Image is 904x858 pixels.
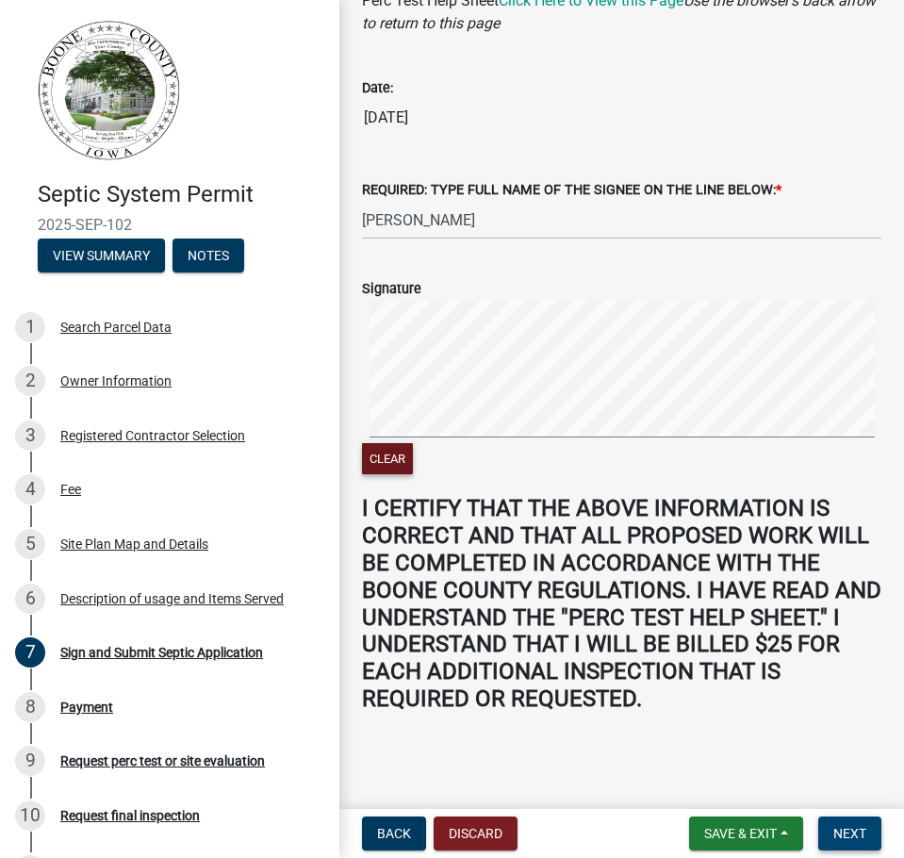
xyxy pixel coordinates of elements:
img: Boone County, Iowa [38,20,181,161]
div: 9 [15,746,45,776]
div: Sign and Submit Septic Application [60,646,263,659]
div: 7 [15,637,45,668]
div: Owner Information [60,374,172,388]
span: Save & Exit [704,826,777,841]
span: 2025-SEP-102 [38,216,302,234]
div: 1 [15,312,45,342]
button: Back [362,817,426,850]
div: Description of usage and Items Served [60,592,284,605]
strong: I CERTIFY THAT THE ABOVE INFORMATION IS CORRECT AND THAT ALL PROPOSED WORK WILL BE COMPLETED IN A... [362,495,881,712]
button: Next [818,817,881,850]
div: 5 [15,529,45,559]
label: Date: [362,82,393,95]
div: Registered Contractor Selection [60,429,245,442]
wm-modal-confirm: Summary [38,249,165,264]
div: 10 [15,800,45,831]
div: Search Parcel Data [60,321,172,334]
div: 3 [15,421,45,451]
div: 4 [15,474,45,504]
button: Notes [173,239,244,272]
h4: Septic System Permit [38,181,324,208]
button: Clear [362,443,413,474]
div: Site Plan Map and Details [60,537,208,551]
div: Request final inspection [60,809,200,822]
button: Save & Exit [689,817,803,850]
wm-modal-confirm: Notes [173,249,244,264]
div: Request perc test or site evaluation [60,754,265,767]
span: Back [377,826,411,841]
div: Fee [60,483,81,496]
div: 6 [15,584,45,614]
label: Signature [362,283,421,296]
button: View Summary [38,239,165,272]
span: Next [833,826,866,841]
div: 2 [15,366,45,396]
button: Discard [434,817,518,850]
div: 8 [15,692,45,722]
div: Payment [60,701,113,714]
label: REQUIRED: TYPE FULL NAME OF THE SIGNEE ON THE LINE BELOW: [362,184,781,197]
